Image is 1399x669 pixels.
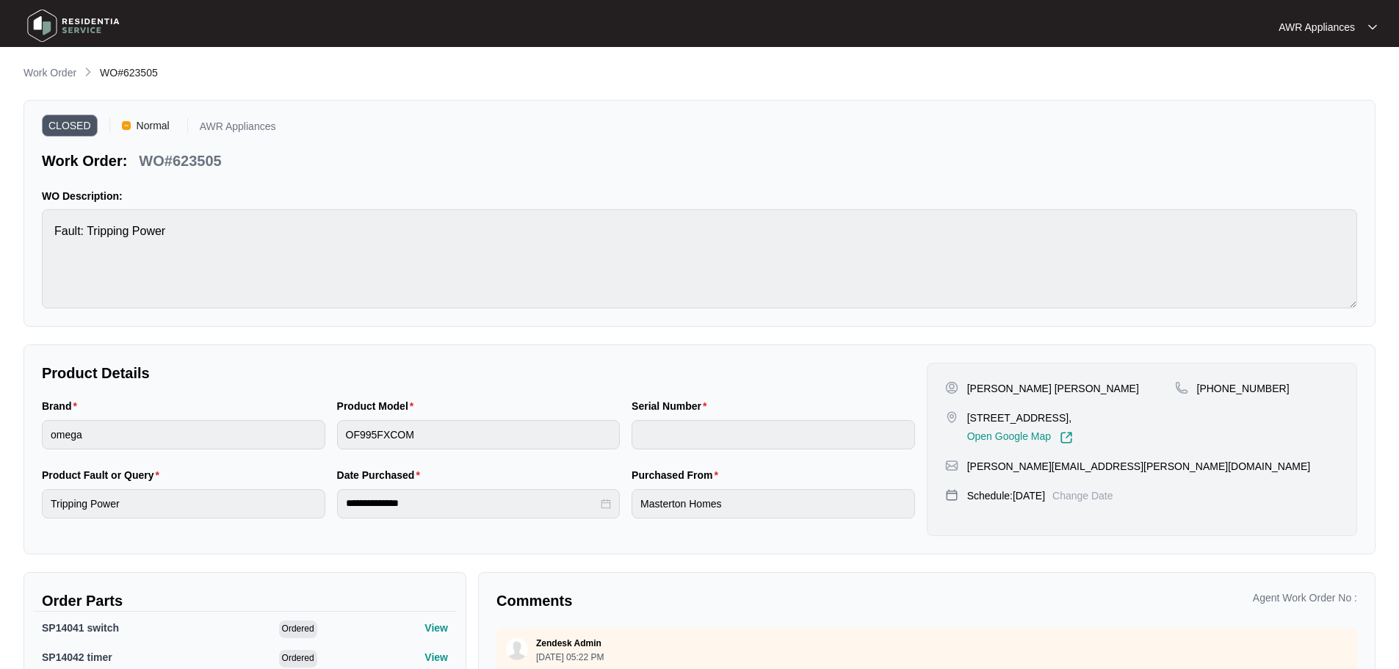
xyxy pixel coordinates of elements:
span: Ordered [279,650,317,668]
label: Purchased From [632,468,724,482]
img: Vercel Logo [122,121,131,130]
span: WO#623505 [100,67,158,79]
img: Link-External [1060,431,1073,444]
span: Normal [131,115,176,137]
label: Serial Number [632,399,712,413]
label: Date Purchased [337,468,426,482]
p: Work Order [24,65,76,80]
p: WO Description: [42,189,1357,203]
textarea: Fault: Tripping Power [42,209,1357,308]
img: user-pin [945,381,958,394]
p: View [424,621,448,635]
input: Serial Number [632,420,915,449]
label: Brand [42,399,83,413]
span: Ordered [279,621,317,638]
p: [PHONE_NUMBER] [1197,381,1290,396]
input: Product Fault or Query [42,489,325,518]
p: View [424,650,448,665]
span: SP14041 switch [42,622,119,634]
p: Work Order: [42,151,127,171]
p: AWR Appliances [200,121,276,137]
span: CLOSED [42,115,98,137]
img: residentia service logo [22,4,125,48]
p: Comments [496,590,917,611]
img: chevron-right [82,66,94,78]
p: Zendesk Admin [536,637,601,649]
p: Order Parts [42,590,448,611]
p: [PERSON_NAME][EMAIL_ADDRESS][PERSON_NAME][DOMAIN_NAME] [967,459,1311,474]
p: [PERSON_NAME] [PERSON_NAME] [967,381,1139,396]
img: map-pin [945,488,958,502]
p: [STREET_ADDRESS], [967,411,1073,425]
p: Product Details [42,363,915,383]
input: Product Model [337,420,621,449]
input: Brand [42,420,325,449]
p: Schedule: [DATE] [967,488,1045,503]
p: WO#623505 [139,151,221,171]
img: map-pin [945,459,958,472]
img: map-pin [1175,381,1188,394]
p: Change Date [1052,488,1113,503]
input: Purchased From [632,489,915,518]
a: Open Google Map [967,431,1073,444]
img: dropdown arrow [1368,23,1377,31]
img: user.svg [506,638,528,660]
a: Work Order [21,65,79,82]
p: [DATE] 05:22 PM [536,653,604,662]
label: Product Fault or Query [42,468,165,482]
label: Product Model [337,399,420,413]
p: AWR Appliances [1279,20,1355,35]
img: map-pin [945,411,958,424]
p: Agent Work Order No : [1253,590,1357,605]
input: Date Purchased [346,496,599,511]
span: SP14042 timer [42,651,112,663]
